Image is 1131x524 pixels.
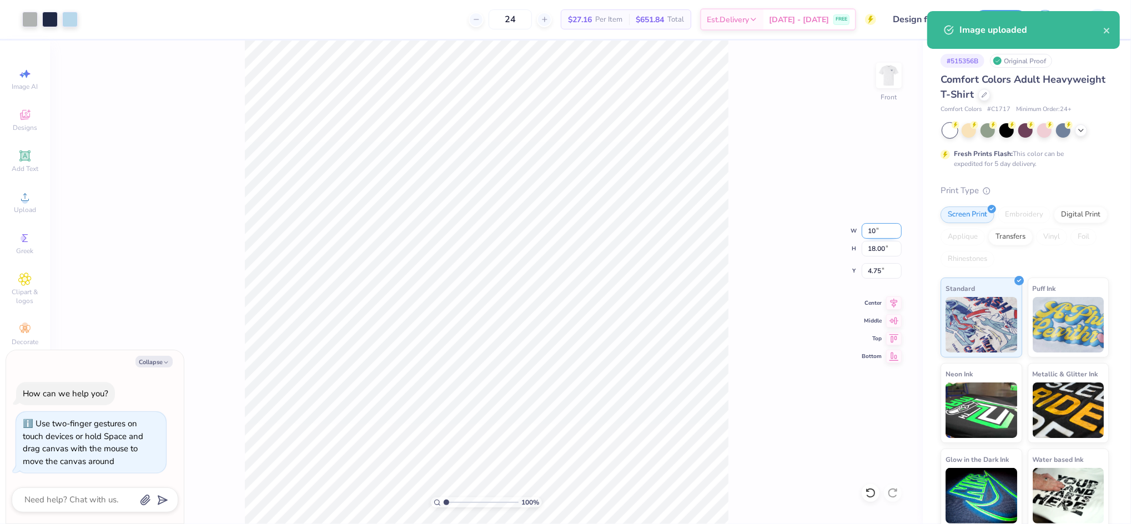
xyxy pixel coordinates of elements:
[489,9,532,29] input: – –
[1054,206,1108,223] div: Digital Print
[941,184,1109,197] div: Print Type
[1033,382,1104,438] img: Metallic & Glitter Ink
[954,149,1013,158] strong: Fresh Prints Flash:
[135,356,173,367] button: Collapse
[1016,105,1072,114] span: Minimum Order: 24 +
[987,105,1011,114] span: # C1717
[12,82,38,91] span: Image AI
[862,317,882,325] span: Middle
[878,64,900,87] img: Front
[1036,229,1067,245] div: Vinyl
[1070,229,1097,245] div: Foil
[1033,454,1084,465] span: Water based Ink
[862,335,882,342] span: Top
[23,388,108,399] div: How can we help you?
[941,54,984,68] div: # 515356B
[941,73,1105,101] span: Comfort Colors Adult Heavyweight T-Shirt
[998,206,1050,223] div: Embroidery
[884,8,966,31] input: Untitled Design
[1033,468,1104,523] img: Water based Ink
[667,14,684,26] span: Total
[1033,368,1098,380] span: Metallic & Glitter Ink
[990,54,1052,68] div: Original Proof
[12,164,38,173] span: Add Text
[946,382,1017,438] img: Neon Ink
[568,14,592,26] span: $27.16
[1103,23,1111,37] button: close
[521,497,539,507] span: 100 %
[13,123,37,132] span: Designs
[946,368,973,380] span: Neon Ink
[959,23,1103,37] div: Image uploaded
[946,283,975,294] span: Standard
[6,288,44,305] span: Clipart & logos
[941,206,994,223] div: Screen Print
[836,16,847,23] span: FREE
[23,418,143,467] div: Use two-finger gestures on touch devices or hold Space and drag canvas with the mouse to move the...
[862,299,882,307] span: Center
[946,297,1017,352] img: Standard
[946,454,1009,465] span: Glow in the Dark Ink
[636,14,664,26] span: $651.84
[17,246,34,255] span: Greek
[1033,297,1104,352] img: Puff Ink
[941,229,985,245] div: Applique
[1033,283,1056,294] span: Puff Ink
[941,105,982,114] span: Comfort Colors
[881,92,897,102] div: Front
[954,149,1090,169] div: This color can be expedited for 5 day delivery.
[988,229,1033,245] div: Transfers
[595,14,622,26] span: Per Item
[12,337,38,346] span: Decorate
[862,352,882,360] span: Bottom
[769,14,829,26] span: [DATE] - [DATE]
[946,468,1017,523] img: Glow in the Dark Ink
[14,205,36,214] span: Upload
[707,14,749,26] span: Est. Delivery
[941,251,994,268] div: Rhinestones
